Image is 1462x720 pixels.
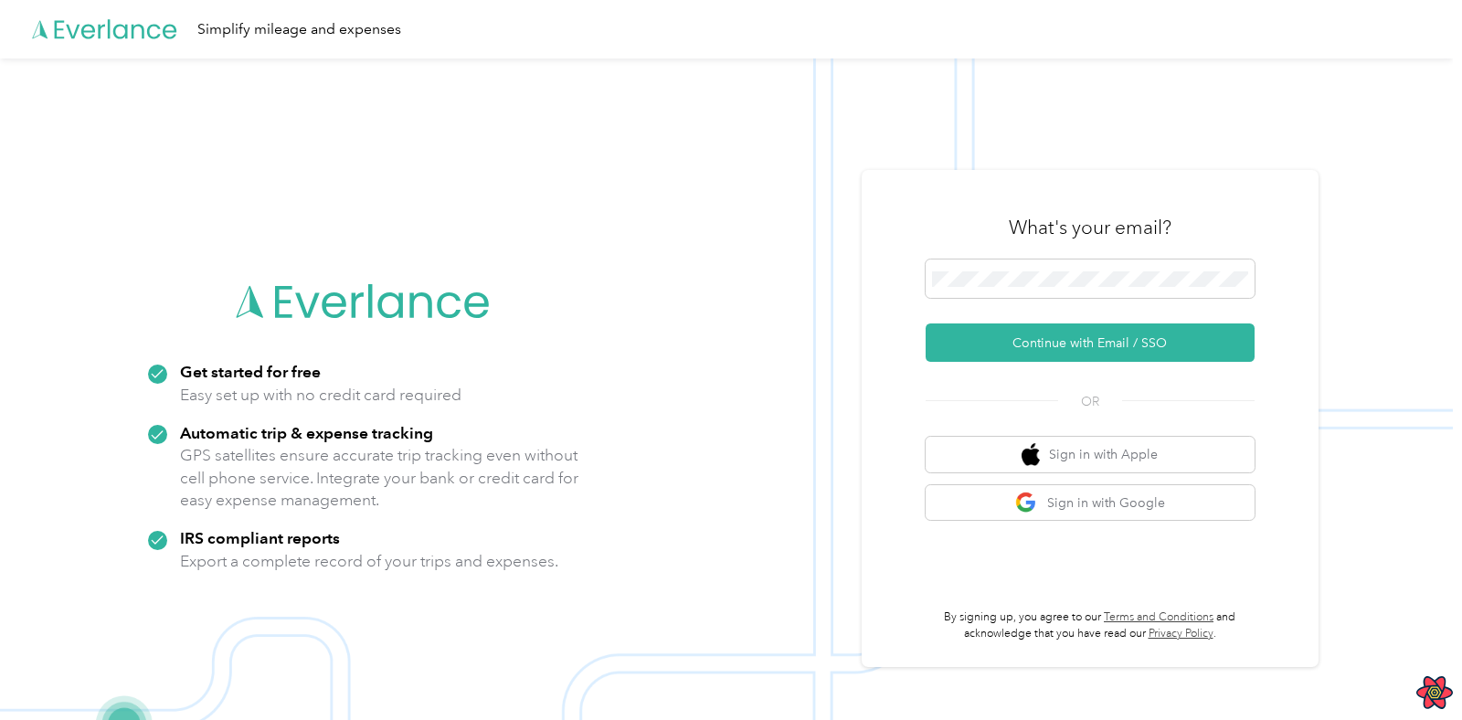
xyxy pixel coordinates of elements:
[1416,674,1453,711] button: Open React Query Devtools
[180,550,558,573] p: Export a complete record of your trips and expenses.
[926,323,1255,362] button: Continue with Email / SSO
[1022,443,1040,466] img: apple logo
[180,444,579,512] p: GPS satellites ensure accurate trip tracking even without cell phone service. Integrate your bank...
[1015,492,1038,514] img: google logo
[926,437,1255,472] button: apple logoSign in with Apple
[1104,610,1213,624] a: Terms and Conditions
[197,18,401,41] div: Simplify mileage and expenses
[1149,627,1213,641] a: Privacy Policy
[180,528,340,547] strong: IRS compliant reports
[1009,215,1171,240] h3: What's your email?
[180,423,433,442] strong: Automatic trip & expense tracking
[926,485,1255,521] button: google logoSign in with Google
[926,609,1255,641] p: By signing up, you agree to our and acknowledge that you have read our .
[180,384,461,407] p: Easy set up with no credit card required
[180,362,321,381] strong: Get started for free
[1058,392,1122,411] span: OR
[1360,618,1462,720] iframe: Everlance-gr Chat Button Frame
